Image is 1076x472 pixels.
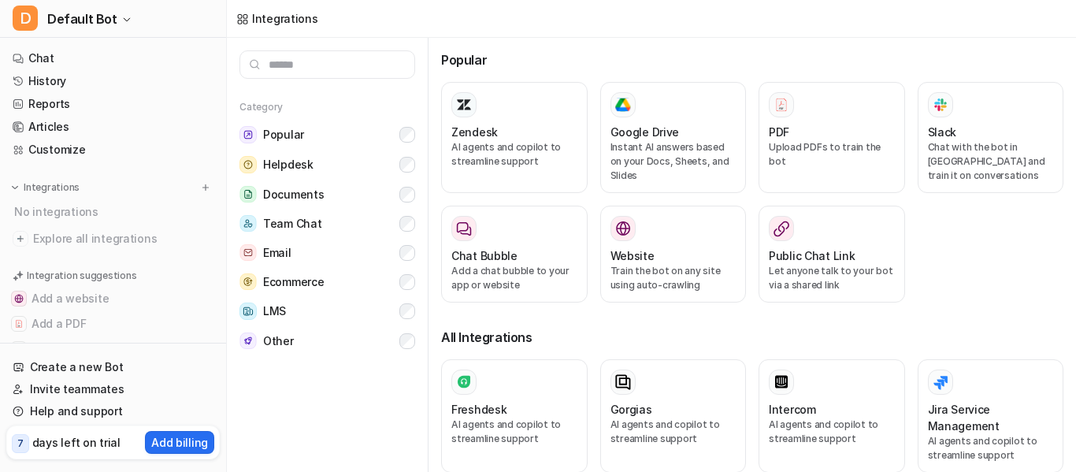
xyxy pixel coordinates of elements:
a: Customize [6,139,220,161]
span: Email [263,245,291,261]
img: Website [615,221,631,236]
a: Reports [6,93,220,115]
p: days left on trial [32,434,121,451]
button: EcommerceEcommerce [239,267,415,296]
button: DocumentsDocuments [239,180,415,209]
span: D [13,6,38,31]
button: PopularPopular [239,120,415,150]
h3: Slack [928,124,957,140]
button: WebsiteWebsiteTrain the bot on any site using auto-crawling [600,206,747,303]
h5: Category [239,101,415,113]
img: PDF [774,97,789,112]
img: Team Chat [239,215,257,232]
button: Add a Google DocAdd a Google Doc [6,336,220,362]
img: Popular [239,126,257,143]
h3: Website [610,247,655,264]
button: PDFPDFUpload PDFs to train the bot [759,82,905,193]
p: AI agents and copilot to streamline support [769,418,895,446]
button: LMSLMS [239,296,415,326]
p: Let anyone talk to your bot via a shared link [769,264,895,292]
img: Add a website [14,294,24,303]
img: Documents [239,186,257,203]
img: Slack [933,95,948,113]
img: LMS [239,303,257,320]
p: AI agents and copilot to streamline support [928,434,1054,463]
p: Add billing [151,434,208,451]
p: AI agents and copilot to streamline support [610,418,737,446]
a: Integrations [236,10,318,27]
a: History [6,70,220,92]
h3: Zendesk [451,124,498,140]
button: Add a websiteAdd a website [6,286,220,311]
p: AI agents and copilot to streamline support [451,140,577,169]
img: menu_add.svg [200,182,211,193]
img: Email [239,244,257,261]
p: Integration suggestions [27,269,136,283]
img: Ecommerce [239,273,257,290]
span: Helpdesk [263,157,314,173]
h3: Public Chat Link [769,247,855,264]
p: Integrations [24,181,80,194]
p: Chat with the bot in [GEOGRAPHIC_DATA] and train it on conversations [928,140,1054,183]
h3: PDF [769,124,789,140]
img: explore all integrations [13,231,28,247]
span: Other [263,333,294,349]
p: 7 [17,437,24,451]
a: Create a new Bot [6,356,220,378]
span: Popular [263,127,304,143]
img: Other [239,333,257,349]
h3: Intercom [769,401,816,418]
div: Integrations [252,10,318,27]
h3: All Integrations [441,328,1063,347]
h3: Gorgias [610,401,652,418]
h3: Google Drive [610,124,680,140]
h3: Popular [441,50,1063,69]
button: Integrations [6,180,84,195]
a: Articles [6,116,220,138]
button: SlackSlackChat with the bot in [GEOGRAPHIC_DATA] and train it on conversations [918,82,1064,193]
a: Explore all integrations [6,228,220,250]
a: Invite teammates [6,378,220,400]
p: AI agents and copilot to streamline support [451,418,577,446]
span: Documents [263,187,324,203]
h3: Chat Bubble [451,247,518,264]
span: Ecommerce [263,274,324,290]
a: Help and support [6,400,220,422]
p: Upload PDFs to train the bot [769,140,895,169]
p: Train the bot on any site using auto-crawling [610,264,737,292]
h3: Jira Service Management [928,401,1054,434]
span: Default Bot [47,8,117,30]
p: Add a chat bubble to your app or website [451,264,577,292]
span: LMS [263,303,286,319]
button: Add a PDFAdd a PDF [6,311,220,336]
button: Public Chat LinkLet anyone talk to your bot via a shared link [759,206,905,303]
button: Team ChatTeam Chat [239,209,415,238]
img: expand menu [9,182,20,193]
button: OtherOther [239,326,415,355]
button: Add billing [145,431,214,454]
div: No integrations [9,199,220,225]
img: Add a PDF [14,319,24,329]
p: Instant AI answers based on your Docs, Sheets, and Slides [610,140,737,183]
button: EmailEmail [239,238,415,267]
span: Explore all integrations [33,226,213,251]
button: HelpdeskHelpdesk [239,150,415,180]
span: Team Chat [263,216,321,232]
button: Chat BubbleAdd a chat bubble to your app or website [441,206,588,303]
img: Helpdesk [239,156,257,173]
h3: Freshdesk [451,401,506,418]
button: ZendeskAI agents and copilot to streamline support [441,82,588,193]
img: Google Drive [615,98,631,112]
a: Chat [6,47,220,69]
button: Google DriveGoogle DriveInstant AI answers based on your Docs, Sheets, and Slides [600,82,747,193]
